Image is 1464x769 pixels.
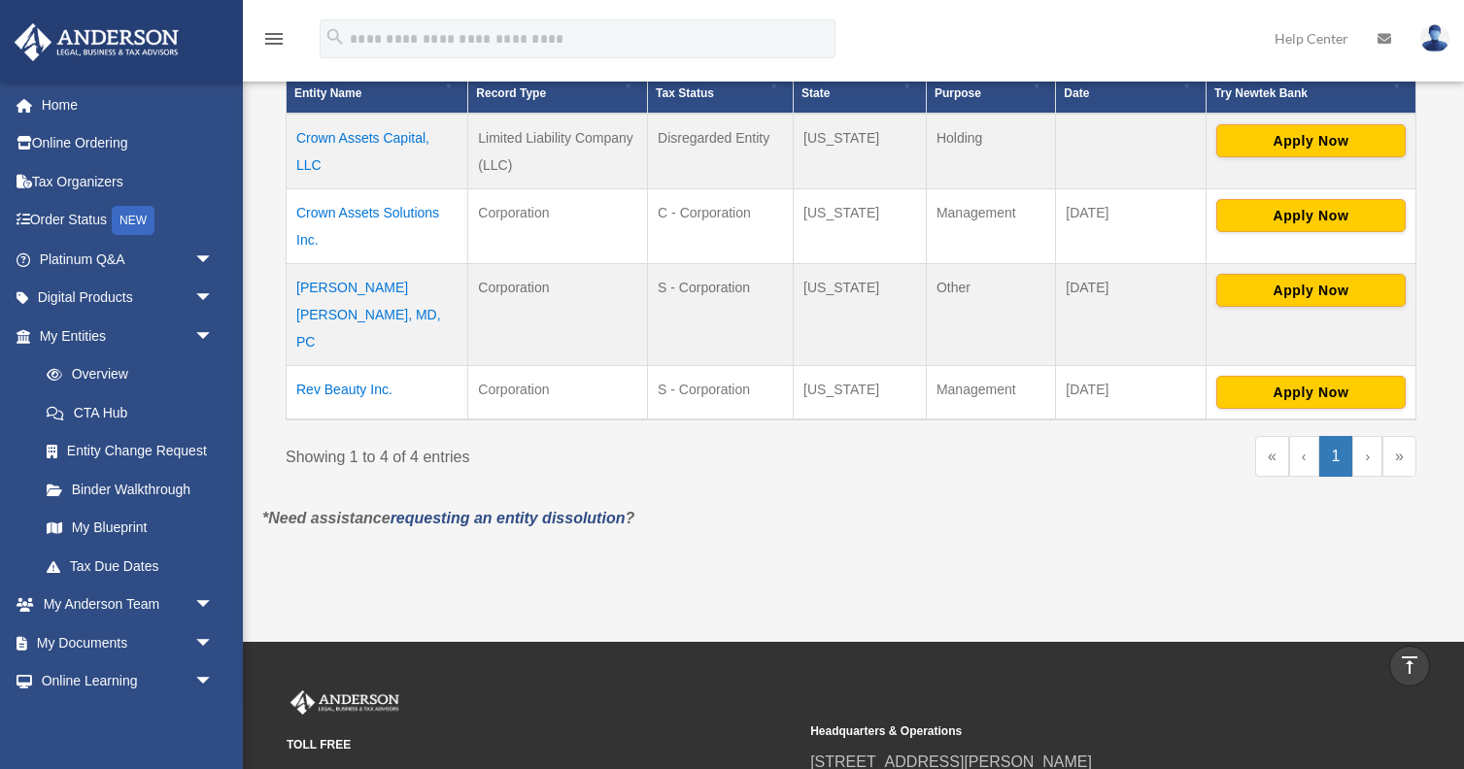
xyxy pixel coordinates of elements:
img: Anderson Advisors Platinum Portal [287,690,403,716]
th: Organization State: Activate to sort [794,50,927,115]
td: [DATE] [1056,189,1207,264]
td: [US_STATE] [794,114,927,189]
a: Binder Walkthrough [27,470,233,509]
a: My Anderson Teamarrow_drop_down [14,585,243,624]
span: arrow_drop_down [194,585,233,625]
th: Try Newtek Bank : Activate to sort [1206,50,1415,115]
em: *Need assistance ? [262,510,634,526]
span: arrow_drop_down [194,317,233,356]
td: S - Corporation [648,366,794,420]
a: 1 [1319,436,1353,477]
a: My Documentsarrow_drop_down [14,623,243,662]
a: vertical_align_top [1389,646,1430,686]
td: Other [926,264,1055,366]
span: arrow_drop_down [194,623,233,663]
div: NEW [112,206,154,235]
a: Billingarrow_drop_down [14,700,243,739]
th: Entity Name: Activate to invert sorting [287,50,468,115]
td: Corporation [468,366,648,420]
span: arrow_drop_down [194,279,233,318]
a: Platinum Q&Aarrow_drop_down [14,240,243,279]
td: Management [926,366,1055,420]
a: Online Ordering [14,124,243,163]
td: Crown Assets Solutions Inc. [287,189,468,264]
th: Record Type: Activate to sort [468,50,648,115]
span: Tax Status [656,86,714,100]
td: [PERSON_NAME] [PERSON_NAME], MD, PC [287,264,468,366]
td: [US_STATE] [794,264,927,366]
a: Home [14,85,243,124]
a: Entity Change Request [27,432,233,471]
td: [US_STATE] [794,189,927,264]
i: search [324,26,346,48]
td: [DATE] [1056,366,1207,420]
td: S - Corporation [648,264,794,366]
button: Apply Now [1216,274,1406,307]
a: CTA Hub [27,393,233,432]
a: My Entitiesarrow_drop_down [14,317,233,355]
i: vertical_align_top [1398,653,1421,677]
th: Federal Return Due Date: Activate to sort [1056,50,1207,115]
a: Last [1382,436,1416,477]
td: Disregarded Entity [648,114,794,189]
td: Limited Liability Company (LLC) [468,114,648,189]
a: requesting an entity dissolution [391,510,626,526]
button: Apply Now [1216,199,1406,232]
a: Online Learningarrow_drop_down [14,662,243,701]
td: Crown Assets Capital, LLC [287,114,468,189]
span: arrow_drop_down [194,700,233,740]
span: arrow_drop_down [194,662,233,702]
td: Rev Beauty Inc. [287,366,468,420]
td: [DATE] [1056,264,1207,366]
a: menu [262,34,286,50]
th: Business Purpose: Activate to sort [926,50,1055,115]
a: Previous [1289,436,1319,477]
div: Try Newtek Bank [1214,82,1386,105]
a: First [1255,436,1289,477]
span: Record Type [476,86,546,100]
small: Headquarters & Operations [810,721,1320,742]
td: Management [926,189,1055,264]
small: TOLL FREE [287,735,797,755]
td: C - Corporation [648,189,794,264]
img: Anderson Advisors Platinum Portal [9,23,185,61]
td: Holding [926,114,1055,189]
span: Entity Name [294,86,361,100]
div: Showing 1 to 4 of 4 entries [286,436,836,471]
button: Apply Now [1216,376,1406,409]
span: arrow_drop_down [194,240,233,280]
a: Order StatusNEW [14,201,243,241]
a: Tax Organizers [14,162,243,201]
img: User Pic [1420,24,1449,52]
a: Next [1352,436,1382,477]
td: Corporation [468,264,648,366]
a: Digital Productsarrow_drop_down [14,279,243,318]
a: My Blueprint [27,509,233,548]
td: [US_STATE] [794,366,927,420]
td: Corporation [468,189,648,264]
i: menu [262,27,286,50]
a: Overview [27,355,223,394]
a: Tax Due Dates [27,547,233,585]
th: Tax Status: Activate to sort [648,50,794,115]
button: Apply Now [1216,124,1406,157]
